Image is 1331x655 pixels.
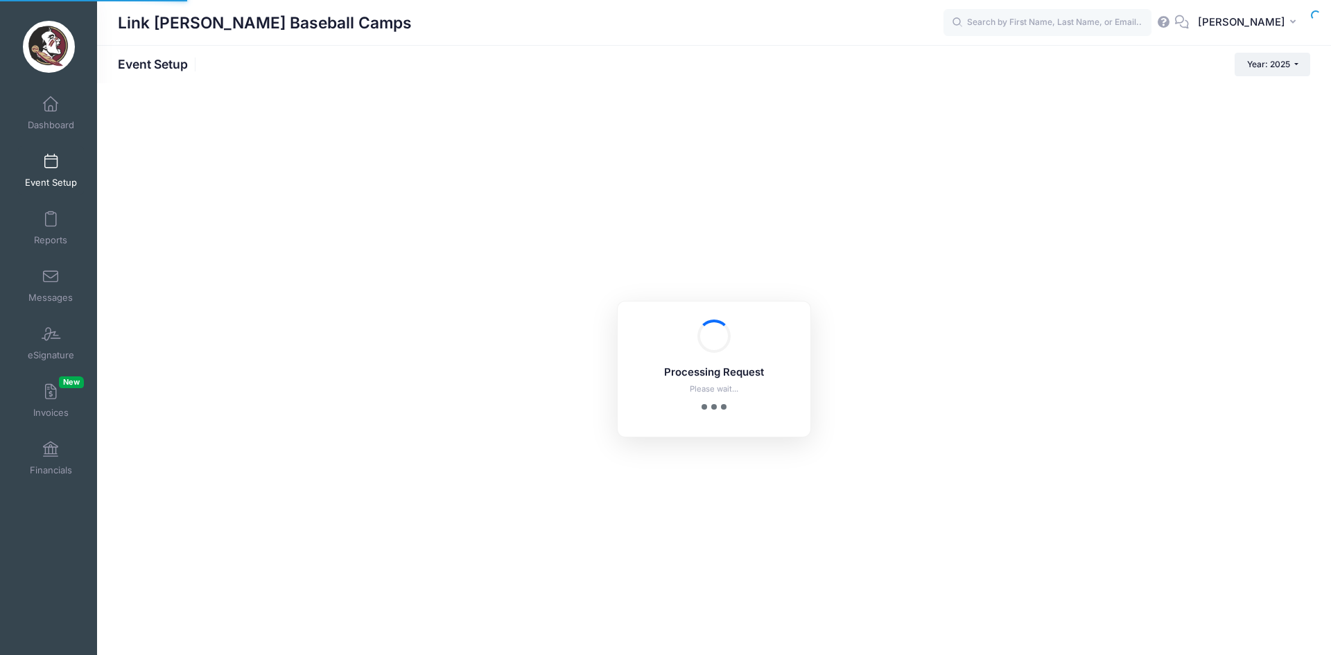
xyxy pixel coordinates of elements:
span: Reports [34,234,67,246]
a: Financials [18,434,84,482]
span: Dashboard [28,119,74,131]
span: Year: 2025 [1247,59,1290,69]
p: Please wait... [636,383,792,395]
h5: Processing Request [636,367,792,379]
button: Year: 2025 [1235,53,1310,76]
h1: Link [PERSON_NAME] Baseball Camps [118,7,412,39]
a: InvoicesNew [18,376,84,425]
span: Invoices [33,407,69,419]
span: eSignature [28,349,74,361]
span: New [59,376,84,388]
span: Event Setup [25,177,77,189]
a: Reports [18,204,84,252]
button: [PERSON_NAME] [1189,7,1310,39]
span: [PERSON_NAME] [1198,15,1285,30]
span: Financials [30,464,72,476]
img: Link Jarrett Baseball Camps [23,21,75,73]
h1: Event Setup [118,57,200,71]
input: Search by First Name, Last Name, or Email... [943,9,1151,37]
a: Messages [18,261,84,310]
a: Dashboard [18,89,84,137]
a: Event Setup [18,146,84,195]
span: Messages [28,292,73,304]
a: eSignature [18,319,84,367]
